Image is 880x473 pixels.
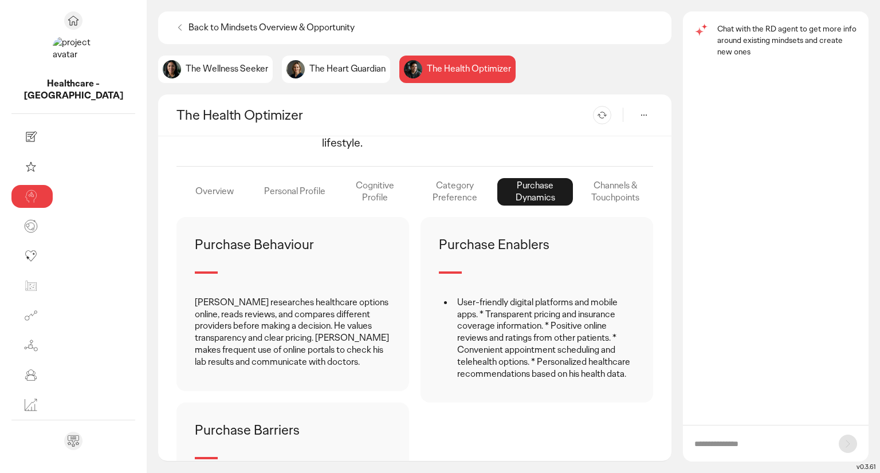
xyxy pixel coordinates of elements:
[399,56,516,83] div: The Health Optimizer
[53,37,94,78] img: project avatar
[176,178,252,206] div: Overview
[195,421,300,439] p: Purchase Barriers
[188,22,355,34] p: Back to Mindsets Overview & Opportunity
[717,23,857,57] p: Chat with the RD agent to get more info around existing mindsets and create new ones
[195,235,314,253] p: Purchase Behaviour
[158,56,273,83] div: The Wellness Seeker
[64,432,82,450] div: Send feedback
[282,56,390,83] div: The Heart Guardian
[195,297,391,368] p: [PERSON_NAME] researches healthcare options online, reads reviews, and compares different provide...
[593,106,611,124] button: Refresh
[577,178,653,206] div: Channels & Touchpoints
[176,106,303,124] h2: The Health Optimizer
[309,63,386,75] p: The Heart Guardian
[11,78,135,102] p: Healthcare - United States
[186,63,268,75] p: The Wellness Seeker
[497,178,573,206] div: Purchase Dynamics
[337,178,412,206] div: Cognitive Profile
[439,235,549,253] p: Purchase Enablers
[454,297,635,380] li: User-friendly digital platforms and mobile apps. * Transparent pricing and insurance coverage inf...
[427,63,511,75] p: The Health Optimizer
[417,178,493,206] div: Category Preference
[257,178,332,206] div: Personal Profile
